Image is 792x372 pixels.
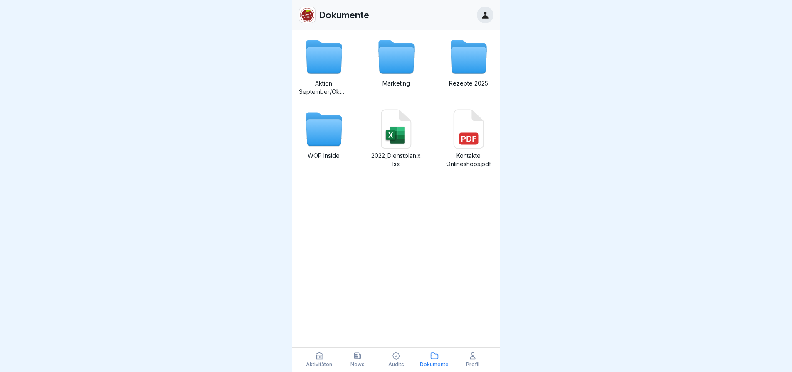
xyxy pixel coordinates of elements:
p: Dokumente [420,362,449,367]
p: Aktivitäten [306,362,332,367]
p: Marketing [371,79,421,88]
img: wpjn4gtn6o310phqx1r289if.png [299,7,315,23]
p: Kontakte Onlineshops.pdf [444,152,493,168]
a: Rezepte 2025 [444,37,493,96]
a: 2022_Dienstplan.xlsx [371,109,421,168]
p: Aktion September/Oktober/November [299,79,349,96]
p: Profil [466,362,479,367]
a: Aktion September/Oktober/November [299,37,349,96]
p: News [350,362,365,367]
p: Audits [388,362,404,367]
a: Marketing [371,37,421,96]
p: WOP Inside [299,152,349,160]
a: Kontakte Onlineshops.pdf [444,109,493,168]
p: Rezepte 2025 [444,79,493,88]
a: WOP Inside [299,109,349,168]
p: Dokumente [319,10,369,20]
p: 2022_Dienstplan.xlsx [371,152,421,168]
